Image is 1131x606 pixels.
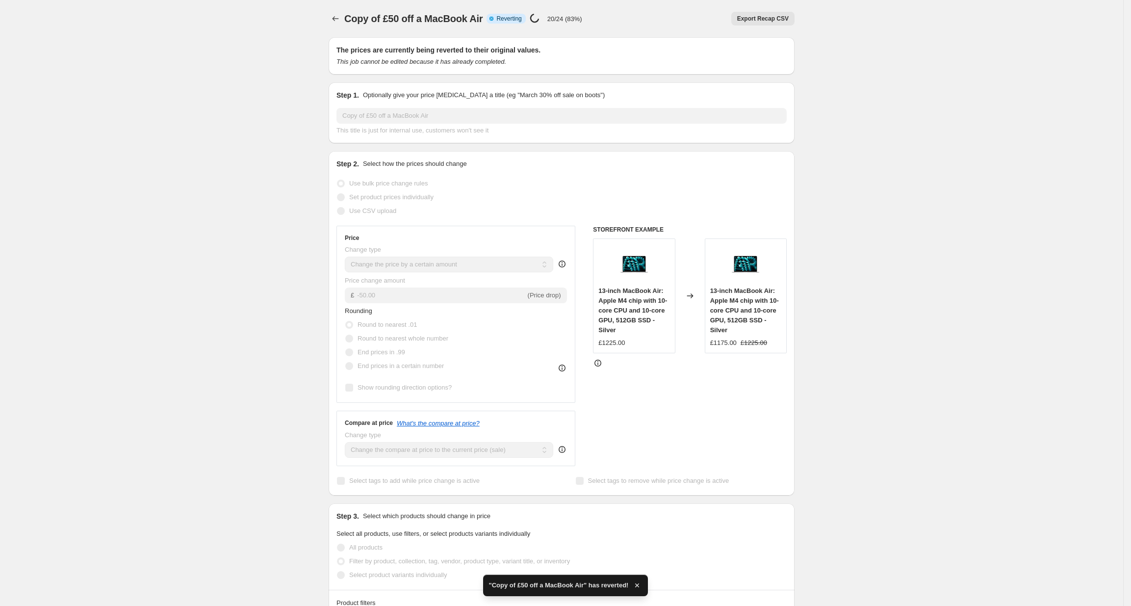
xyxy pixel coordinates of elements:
[336,511,359,521] h2: Step 3.
[349,207,396,214] span: Use CSV upload
[336,58,506,65] i: This job cannot be edited because it has already completed.
[598,338,625,348] div: £1225.00
[357,288,525,303] input: -10.00
[588,477,729,484] span: Select tags to remove while price change is active
[726,244,765,283] img: IMG-16740224_734c9334-0526-4c8d-8de7-b0b64d9d6715_80x.jpg
[345,234,359,242] h3: Price
[336,90,359,100] h2: Step 1.
[336,159,359,169] h2: Step 2.
[349,193,434,201] span: Set product prices individually
[345,246,381,253] span: Change type
[329,12,342,26] button: Price change jobs
[358,384,452,391] span: Show rounding direction options?
[351,291,354,299] span: £
[336,45,787,55] h2: The prices are currently being reverted to their original values.
[489,580,629,590] span: "Copy of £50 off a MacBook Air" has reverted!
[615,244,654,283] img: IMG-16740224_734c9334-0526-4c8d-8de7-b0b64d9d6715_80x.jpg
[344,13,483,24] span: Copy of £50 off a MacBook Air
[336,530,530,537] span: Select all products, use filters, or select products variants individually
[737,15,789,23] span: Export Recap CSV
[496,15,521,23] span: Reverting
[358,348,405,356] span: End prices in .99
[547,15,582,23] p: 20/24 (83%)
[349,180,428,187] span: Use bulk price change rules
[358,335,448,342] span: Round to nearest whole number
[336,108,787,124] input: 30% off holiday sale
[731,12,795,26] button: Export Recap CSV
[349,571,447,579] span: Select product variants individually
[593,226,787,234] h6: STOREFRONT EXAMPLE
[349,544,383,551] span: All products
[363,90,605,100] p: Optionally give your price [MEDICAL_DATA] a title (eg "March 30% off sale on boots")
[557,259,567,269] div: help
[363,159,467,169] p: Select how the prices should change
[557,445,567,454] div: help
[349,557,570,565] span: Filter by product, collection, tag, vendor, product type, variant title, or inventory
[349,477,480,484] span: Select tags to add while price change is active
[358,362,444,369] span: End prices in a certain number
[528,291,561,299] span: (Price drop)
[741,338,767,348] strike: £1225.00
[358,321,417,328] span: Round to nearest .01
[397,420,480,427] button: What's the compare at price?
[345,277,405,284] span: Price change amount
[710,287,779,334] span: 13-inch MacBook Air: Apple M4 chip with 10-core CPU and 10-core GPU, 512GB SSD - Silver
[363,511,490,521] p: Select which products should change in price
[598,287,667,334] span: 13-inch MacBook Air: Apple M4 chip with 10-core CPU and 10-core GPU, 512GB SSD - Silver
[710,338,737,348] div: £1175.00
[345,307,372,315] span: Rounding
[345,419,393,427] h3: Compare at price
[345,431,381,439] span: Change type
[336,127,488,134] span: This title is just for internal use, customers won't see it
